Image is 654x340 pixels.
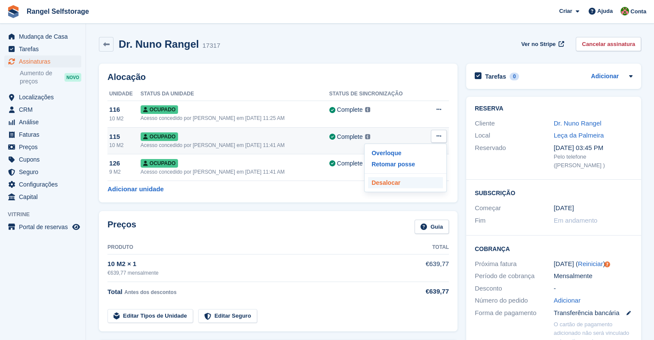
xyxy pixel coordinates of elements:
span: Portal de reservas [19,221,71,233]
a: Desalocar [368,177,443,188]
span: Faturas [19,129,71,141]
a: menu [4,166,81,178]
a: Editar Tipos de Unidade [107,309,193,323]
div: 10 M2 [109,115,141,123]
a: menu [4,141,81,153]
a: Leça da Palmeira [554,132,604,139]
img: icon-info-grey-7440780725fd019a000dd9b08b2336e03edf1995a4989e88bcd33f0948082b44.svg [365,107,370,112]
span: Ocupado [141,159,178,168]
div: Reservado [475,143,554,170]
a: Aumento de preços NOVO [20,69,81,86]
div: 116 [109,105,141,115]
img: Nuno Couto [620,7,629,15]
span: Assinaturas [19,55,71,67]
a: Dr. Nuno Rangel [554,119,602,127]
th: Status de sincronização [329,87,426,101]
th: Total [403,241,449,254]
span: Total [107,288,123,295]
h2: Reserva [475,105,633,112]
a: Retomar posse [368,159,443,170]
a: menu [4,55,81,67]
div: 115 [109,132,141,142]
a: Cancelar assinatura [576,37,641,51]
div: Cliente [475,119,554,129]
a: Rangel Selfstorage [23,4,92,18]
a: Loja de pré-visualização [71,222,81,232]
h2: Subscrição [475,188,633,197]
a: menu [4,116,81,128]
div: [DATE] ( ) [554,259,633,269]
div: 10 M2 [109,141,141,149]
h2: Tarefas [485,73,506,80]
span: Ver no Stripe [521,40,556,49]
a: menu [4,43,81,55]
span: Ocupado [141,132,178,141]
h2: Dr. Nuno Rangel [119,38,199,50]
a: Adicionar unidade [107,184,164,194]
div: Começar [475,203,554,213]
div: Acesso concedido por [PERSON_NAME] em [DATE] 11:25 AM [141,114,329,122]
span: Ajuda [597,7,613,15]
div: Mensalmente [554,271,633,281]
a: Adicionar [591,72,619,82]
div: Tooltip anchor [603,260,611,268]
div: Forma de pagamento [475,308,554,318]
a: menu [4,178,81,190]
div: NOVO [64,73,81,82]
div: Acesso concedido por [PERSON_NAME] em [DATE] 11:41 AM [141,141,329,149]
div: 9 M2 [109,168,141,176]
span: CRM [19,104,71,116]
div: Pelo telefone ([PERSON_NAME] ) [554,153,633,169]
a: Editar Seguro [198,309,257,323]
a: menu [4,31,81,43]
div: 17317 [203,41,221,51]
a: menu [4,129,81,141]
a: Guia [415,220,449,234]
span: Ocupado [141,105,178,114]
div: Complete [337,105,363,114]
a: menu [4,91,81,103]
div: - [554,284,633,294]
div: [DATE] 03:45 PM [554,143,633,153]
a: Ver no Stripe [518,37,565,51]
div: Próxima fatura [475,259,554,269]
span: Preços [19,141,71,153]
a: menu [4,191,81,203]
div: Número do pedido [475,296,554,306]
div: 10 M2 × 1 [107,259,403,269]
span: Antes dos descontos [124,289,176,295]
div: Local [475,131,554,141]
div: Complete [337,132,363,141]
div: 126 [109,159,141,168]
td: €639,77 [403,254,449,282]
div: Acesso concedido por [PERSON_NAME] em [DATE] 11:41 AM [141,168,329,176]
a: menu [4,104,81,116]
h2: Alocação [107,72,449,82]
img: icon-info-grey-7440780725fd019a000dd9b08b2336e03edf1995a4989e88bcd33f0948082b44.svg [365,134,370,139]
span: Aumento de preços [20,69,64,86]
h2: Cobrança [475,244,633,253]
div: Período de cobrança [475,271,554,281]
span: Capital [19,191,71,203]
div: Complete [337,159,363,168]
a: menu [4,153,81,165]
span: Configurações [19,178,71,190]
span: Criar [559,7,572,15]
a: Reiniciar [578,260,603,267]
th: Unidade [107,87,141,101]
th: Status da unidade [141,87,329,101]
span: Seguro [19,166,71,178]
h2: Preços [107,220,136,234]
div: Transferência bancária [554,308,633,318]
span: Em andamento [554,217,598,224]
div: Fim [475,216,554,226]
span: Cupons [19,153,71,165]
span: Conta [630,7,646,16]
span: Tarefas [19,43,71,55]
div: €639,77 mensalmente [107,269,403,277]
a: Overloque [368,147,443,159]
a: menu [4,221,81,233]
span: Localizações [19,91,71,103]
